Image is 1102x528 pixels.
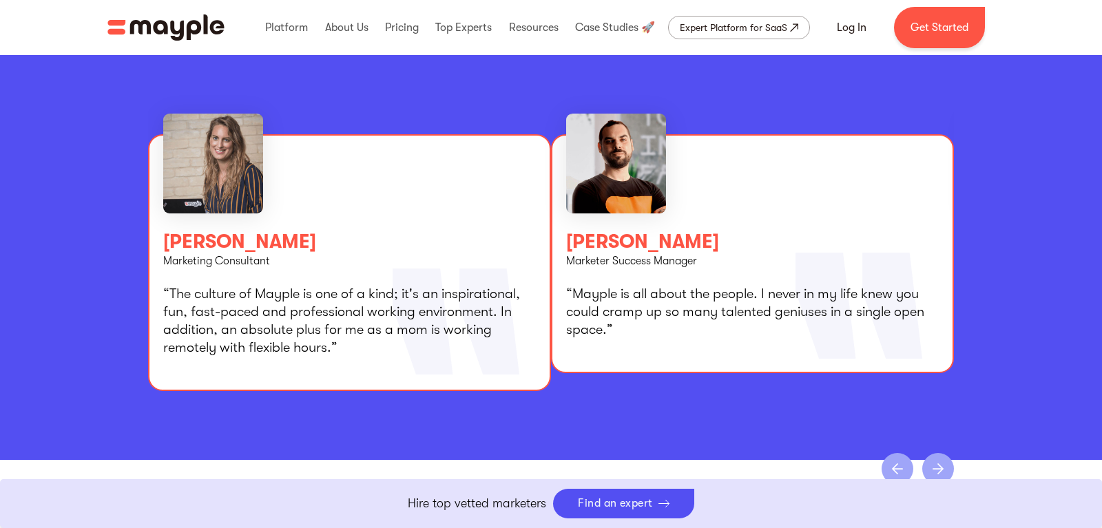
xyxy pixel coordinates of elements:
div: Top Experts [432,6,495,50]
div: Expert Platform for SaaS [680,19,787,36]
a: Get Started [894,7,985,48]
p: “The culture of Mayple is one of a kind; it's an inspirational, fun, fast-paced and professional ... [163,285,536,357]
p: Marketing Consultant [163,255,536,268]
a: Expert Platform for SaaS [668,16,810,39]
div: 3 of 6 [148,90,551,391]
div: About Us [322,6,372,50]
div: next slide [922,453,954,485]
div: previous slide [882,453,913,485]
p: Hire top vetted marketers [408,494,546,513]
div: [PERSON_NAME] [163,232,536,251]
a: home [107,14,225,41]
div: Platform [262,6,311,50]
a: Log In [820,11,883,44]
img: Mayple logo [107,14,225,41]
p: “Mayple is all about the people. I never in my life knew you could cramp up so many talented geni... [566,285,939,339]
p: Marketer Success Manager [566,255,939,268]
div: Resources [506,6,562,50]
div: [PERSON_NAME] [566,232,939,251]
div: Find an expert [578,497,653,510]
div: 4 of 6 [551,90,954,373]
div: carousel [148,90,954,460]
div: Pricing [382,6,422,50]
